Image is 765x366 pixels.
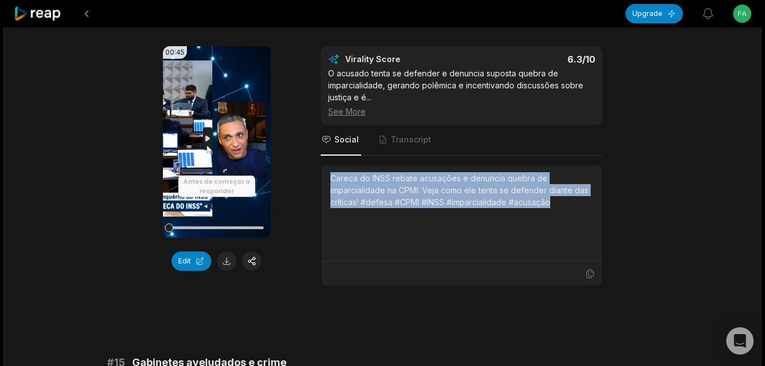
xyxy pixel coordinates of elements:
[334,134,359,145] span: Social
[345,54,468,65] div: Virality Score
[726,327,754,355] div: Open Intercom Messenger
[321,125,603,156] nav: Tabs
[391,134,431,145] span: Transcript
[473,54,595,65] div: 6.3 /10
[625,4,683,23] button: Upgrade
[328,105,595,117] div: See More
[328,67,595,117] div: O acusado tenta se defender e denuncia suposta quebra de imparcialidade, gerando polêmica e incen...
[163,46,271,238] video: Your browser does not support mp4 format.
[171,251,211,271] button: Edit
[330,172,593,208] div: Careca do INSS rebate acusações e denuncia quebra de imparcialidade na CPMI. Veja como ele tenta ...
